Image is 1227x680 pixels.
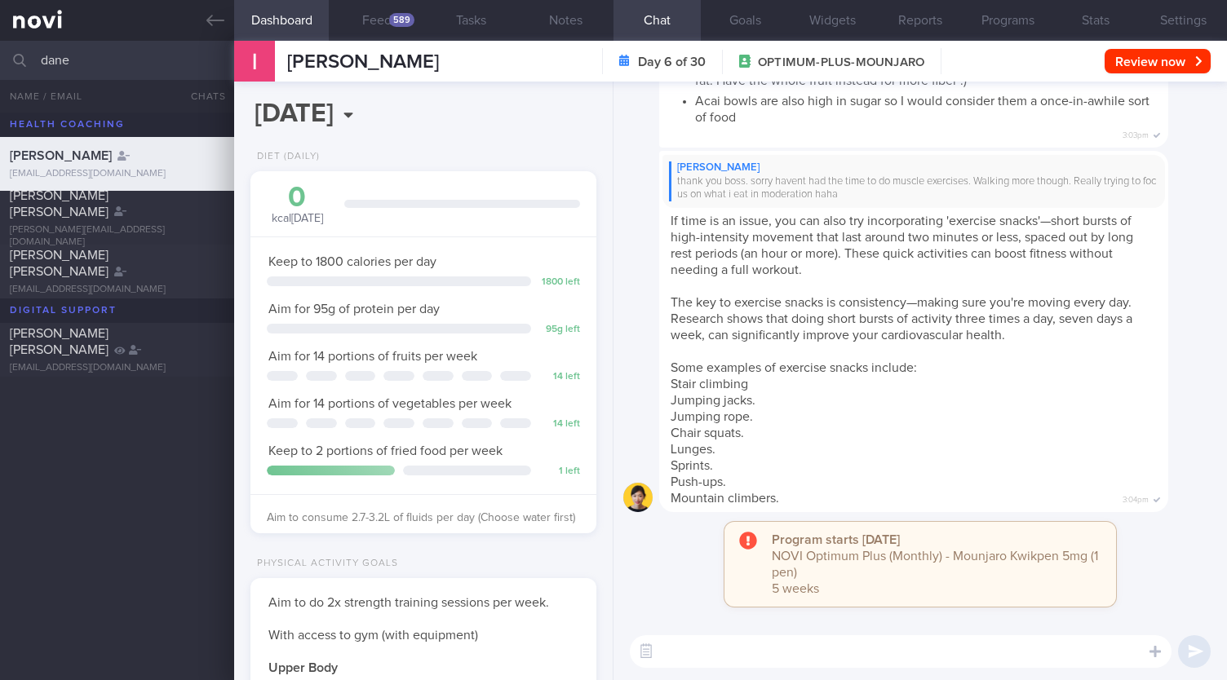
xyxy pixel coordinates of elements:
span: Keep to 1800 calories per day [268,255,436,268]
span: [PERSON_NAME] [287,52,439,72]
span: [PERSON_NAME] [PERSON_NAME] [10,189,109,219]
div: 0 [267,183,328,212]
span: Mountain climbers. [671,492,779,505]
span: Aim for 14 portions of fruits per week [268,350,477,363]
button: Review now [1105,49,1211,73]
span: Push-ups. [671,475,726,488]
div: 14 left [539,418,580,431]
span: Chair squats. [671,426,744,439]
strong: Day 6 of 30 [638,54,706,70]
span: [PERSON_NAME] [10,149,112,162]
div: 589 [389,13,414,27]
span: The key to exercise snacks is consistency—making sure you're moving every day. Research shows tha... [671,296,1132,342]
span: [PERSON_NAME] [PERSON_NAME] [10,327,109,356]
span: [PERSON_NAME] [PERSON_NAME] [10,249,109,278]
div: 14 left [539,371,580,383]
div: [PERSON_NAME] [669,161,1158,174]
div: [EMAIL_ADDRESS][DOMAIN_NAME] [10,284,224,296]
strong: Upper Body [268,661,338,674]
span: Jumping rope. [671,410,753,423]
span: 3:03pm [1123,126,1149,141]
span: Stair climbing [671,378,748,391]
div: 95 g left [539,324,580,336]
span: With access to gym (with equipment) [268,629,478,642]
li: Acai bowls are also high in sugar so I would consider them a once-in-awhile sort of food [695,89,1157,126]
div: Diet (Daily) [250,151,320,163]
span: If time is an issue, you can also try incorporating 'exercise snacks'—short bursts of high-intens... [671,214,1133,276]
span: OPTIMUM-PLUS-MOUNJARO [758,55,924,71]
span: Lunges. [671,443,715,456]
span: Keep to 2 portions of fried food per week [268,444,503,457]
div: Physical Activity Goals [250,558,398,570]
strong: Program starts [DATE] [772,533,900,546]
div: 1800 left [539,276,580,289]
span: 5 weeks [772,582,819,595]
div: [EMAIL_ADDRESS][DOMAIN_NAME] [10,168,224,180]
span: Some examples of exercise snacks include: [671,361,917,374]
span: 3:04pm [1123,490,1149,506]
span: Aim for 14 portions of vegetables per week [268,397,512,410]
span: NOVI Optimum Plus (Monthly) - Mounjaro Kwikpen 5mg (1 pen) [772,550,1098,579]
div: 1 left [539,466,580,478]
div: [PERSON_NAME][EMAIL_ADDRESS][DOMAIN_NAME] [10,224,224,249]
span: Sprints. [671,459,713,472]
div: [EMAIL_ADDRESS][DOMAIN_NAME] [10,362,224,374]
button: Chats [169,80,234,113]
span: Aim for 95g of protein per day [268,302,440,316]
span: Aim to consume 2.7-3.2L of fluids per day (Choose water first) [267,512,575,523]
span: Aim to do 2x strength training sessions per week. [268,596,549,609]
div: thank you boss. sorry havent had the time to do muscle exercises. Walking more though. Really try... [669,175,1158,202]
span: Jumping jacks. [671,394,755,407]
div: kcal [DATE] [267,183,328,227]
